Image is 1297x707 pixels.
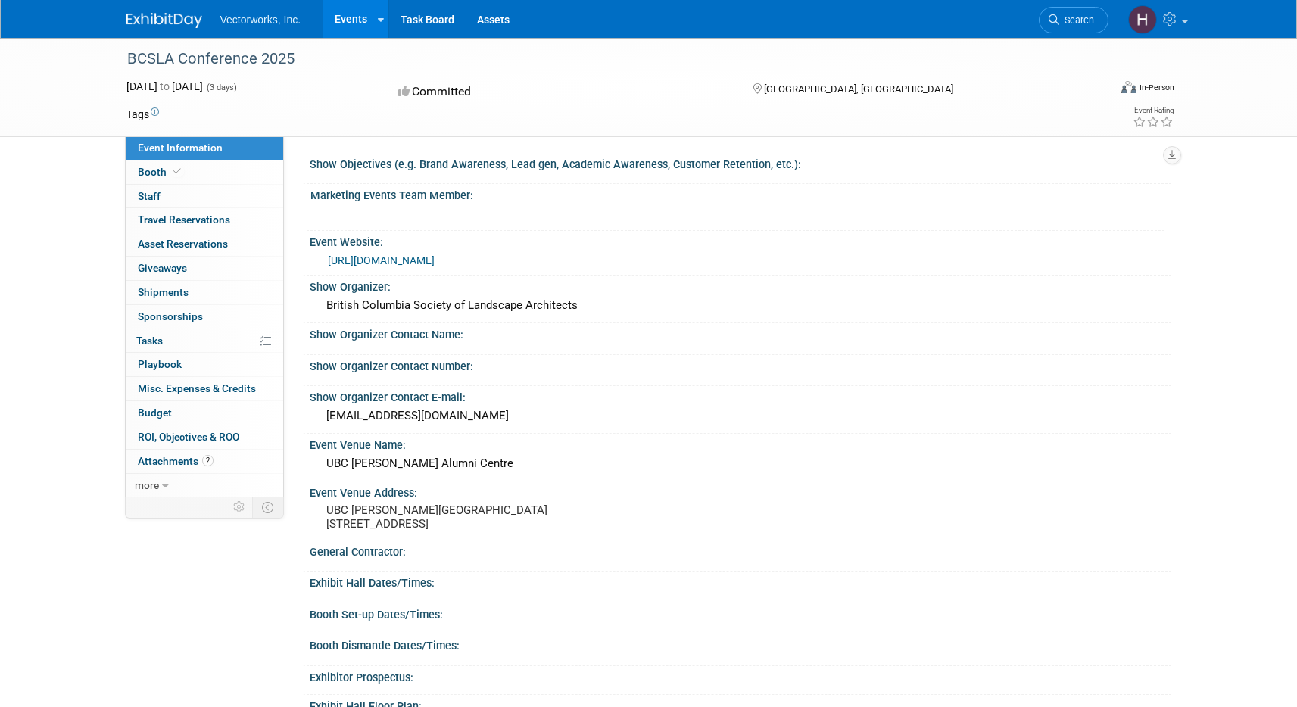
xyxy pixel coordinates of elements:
[138,213,230,226] span: Travel Reservations
[138,190,161,202] span: Staff
[126,185,283,208] a: Staff
[126,305,283,329] a: Sponsorships
[764,83,953,95] span: [GEOGRAPHIC_DATA], [GEOGRAPHIC_DATA]
[310,540,1171,559] div: General Contractor:
[310,434,1171,453] div: Event Venue Name:
[138,142,223,154] span: Event Information
[126,136,283,160] a: Event Information
[136,335,163,347] span: Tasks
[1059,14,1094,26] span: Search
[126,257,283,280] a: Giveaways
[310,572,1171,590] div: Exhibit Hall Dates/Times:
[126,208,283,232] a: Travel Reservations
[1039,7,1108,33] a: Search
[138,406,172,419] span: Budget
[157,80,172,92] span: to
[126,425,283,449] a: ROI, Objectives & ROO
[220,14,301,26] span: Vectorworks, Inc.
[1019,79,1175,101] div: Event Format
[310,603,1171,622] div: Booth Set-up Dates/Times:
[310,276,1171,294] div: Show Organizer:
[126,232,283,256] a: Asset Reservations
[310,323,1171,342] div: Show Organizer Contact Name:
[394,79,728,105] div: Committed
[138,455,214,467] span: Attachments
[138,358,182,370] span: Playbook
[126,107,159,122] td: Tags
[126,450,283,473] a: Attachments2
[321,294,1160,317] div: British Columbia Society of Landscape Architects
[321,404,1160,428] div: [EMAIL_ADDRESS][DOMAIN_NAME]
[310,355,1171,374] div: Show Organizer Contact Number:
[310,231,1171,250] div: Event Website:
[310,481,1171,500] div: Event Venue Address:
[126,401,283,425] a: Budget
[138,238,228,250] span: Asset Reservations
[126,353,283,376] a: Playbook
[310,666,1171,685] div: Exhibitor Prospectus:
[321,452,1160,475] div: UBC [PERSON_NAME] Alumni Centre
[1128,5,1157,34] img: Henry Amogu
[326,503,652,531] pre: UBC [PERSON_NAME][GEOGRAPHIC_DATA] [STREET_ADDRESS]
[122,45,1086,73] div: BCSLA Conference 2025
[310,153,1171,172] div: Show Objectives (e.g. Brand Awareness, Lead gen, Academic Awareness, Customer Retention, etc.):
[310,386,1171,405] div: Show Organizer Contact E-mail:
[252,497,283,517] td: Toggle Event Tabs
[205,83,237,92] span: (3 days)
[310,184,1164,203] div: Marketing Events Team Member:
[138,310,203,322] span: Sponsorships
[138,166,184,178] span: Booth
[126,281,283,304] a: Shipments
[328,254,435,266] a: [URL][DOMAIN_NAME]
[126,160,283,184] a: Booth
[1121,81,1136,93] img: Format-Inperson.png
[138,431,239,443] span: ROI, Objectives & ROO
[1139,82,1174,93] div: In-Person
[310,634,1171,653] div: Booth Dismantle Dates/Times:
[126,377,283,400] a: Misc. Expenses & Credits
[138,286,189,298] span: Shipments
[126,13,202,28] img: ExhibitDay
[226,497,253,517] td: Personalize Event Tab Strip
[202,455,214,466] span: 2
[126,329,283,353] a: Tasks
[126,474,283,497] a: more
[138,262,187,274] span: Giveaways
[173,167,181,176] i: Booth reservation complete
[135,479,159,491] span: more
[138,382,256,394] span: Misc. Expenses & Credits
[126,80,203,92] span: [DATE] [DATE]
[1133,107,1174,114] div: Event Rating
